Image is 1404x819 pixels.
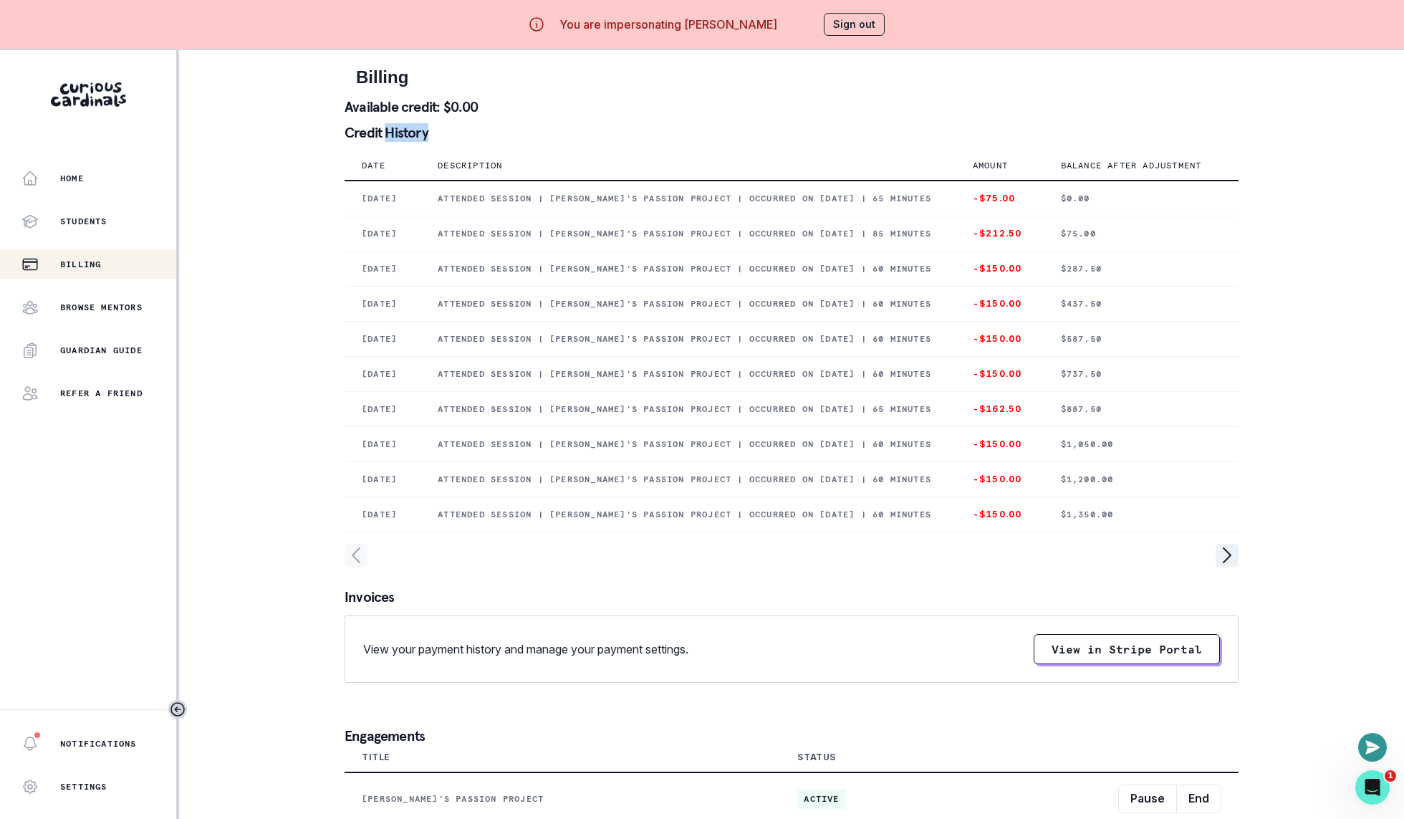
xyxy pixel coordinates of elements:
[1355,770,1390,805] iframe: Intercom live chat
[345,544,367,567] svg: page left
[973,160,1008,171] p: Amount
[1061,160,1202,171] p: Balance after adjustment
[438,228,938,239] p: Attended session | [PERSON_NAME]'s Passion Project | Occurred on [DATE] | 85 minutes
[438,439,938,450] p: Attended session | [PERSON_NAME]'s Passion Project | Occurred on [DATE] | 60 minutes
[1061,333,1221,345] p: $587.50
[973,193,1026,204] p: -$75.00
[1061,368,1221,380] p: $737.50
[60,388,143,399] p: Refer a friend
[345,100,1239,114] p: Available credit: $0.00
[1176,785,1221,813] button: End
[438,509,938,520] p: Attended session | [PERSON_NAME]'s Passion Project | Occurred on [DATE] | 60 minutes
[797,789,845,809] span: active
[1385,770,1396,782] span: 1
[973,263,1026,274] p: -$150.00
[1034,634,1220,664] button: View in Stripe Portal
[1061,439,1221,450] p: $1,050.00
[973,368,1026,380] p: -$150.00
[345,590,1239,604] p: Invoices
[356,67,1227,88] h2: Billing
[824,13,885,36] button: Sign out
[345,729,1239,743] p: Engagements
[1061,298,1221,310] p: $437.50
[438,474,938,485] p: Attended session | [PERSON_NAME]'s Passion Project | Occurred on [DATE] | 60 minutes
[1061,474,1221,485] p: $1,200.00
[60,216,107,227] p: Students
[559,16,777,33] p: You are impersonating [PERSON_NAME]
[438,403,938,415] p: Attended session | [PERSON_NAME]'s Passion Project | Occurred on [DATE] | 65 minutes
[362,403,403,415] p: [DATE]
[1061,228,1221,239] p: $75.00
[973,439,1026,450] p: -$150.00
[438,263,938,274] p: Attended session | [PERSON_NAME]'s Passion Project | Occurred on [DATE] | 60 minutes
[60,259,101,270] p: Billing
[1118,785,1177,813] button: Pause
[60,302,143,313] p: Browse Mentors
[362,228,403,239] p: [DATE]
[362,298,403,310] p: [DATE]
[438,193,938,204] p: Attended session | [PERSON_NAME]'s Passion Project | Occurred on [DATE] | 65 minutes
[168,700,187,719] button: Toggle sidebar
[1216,544,1239,567] svg: page right
[362,752,390,763] div: Title
[1358,733,1387,762] button: Open or close messaging widget
[362,793,763,805] p: [PERSON_NAME]'s Passion Project
[60,738,137,749] p: Notifications
[973,509,1026,520] p: -$150.00
[362,439,403,450] p: [DATE]
[797,752,836,763] div: Status
[1061,509,1221,520] p: $1,350.00
[973,333,1026,345] p: -$150.00
[362,193,403,204] p: [DATE]
[362,509,403,520] p: [DATE]
[362,160,385,171] p: Date
[1061,263,1221,274] p: $287.50
[362,263,403,274] p: [DATE]
[973,228,1026,239] p: -$212.50
[438,333,938,345] p: Attended session | [PERSON_NAME]'s Passion Project | Occurred on [DATE] | 60 minutes
[973,474,1026,485] p: -$150.00
[363,641,688,658] p: View your payment history and manage your payment settings.
[1061,193,1221,204] p: $0.00
[60,173,84,184] p: Home
[438,298,938,310] p: Attended session | [PERSON_NAME]'s Passion Project | Occurred on [DATE] | 60 minutes
[51,82,126,107] img: Curious Cardinals Logo
[60,781,107,792] p: Settings
[973,403,1026,415] p: -$162.50
[973,298,1026,310] p: -$150.00
[60,345,143,356] p: Guardian Guide
[438,160,502,171] p: Description
[1061,403,1221,415] p: $887.50
[345,125,1239,140] p: Credit History
[438,368,938,380] p: Attended session | [PERSON_NAME]'s Passion Project | Occurred on [DATE] | 60 minutes
[362,368,403,380] p: [DATE]
[362,333,403,345] p: [DATE]
[362,474,403,485] p: [DATE]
